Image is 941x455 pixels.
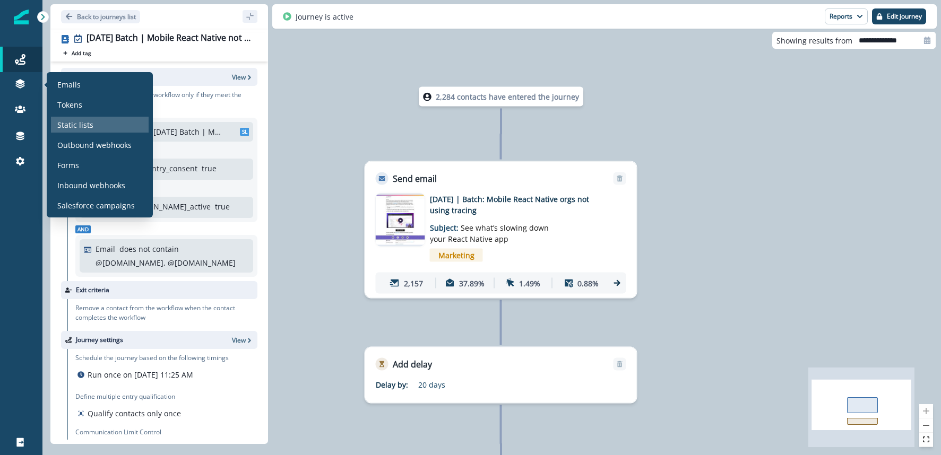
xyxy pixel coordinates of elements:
[96,201,211,212] p: product [DOMAIN_NAME]_active
[76,285,109,295] p: Exit criteria
[232,336,253,345] button: View
[430,216,563,244] p: Subject:
[887,13,922,20] p: Edit journey
[404,277,423,288] p: 2,157
[57,99,82,110] p: Tokens
[365,161,637,299] div: Send emailRemoveemail asset unavailable[DATE] | Batch: Mobile React Native orgs not using tracing...
[75,353,229,363] p: Schedule the journey based on the following timings
[240,128,249,136] span: SL
[57,160,79,171] p: Forms
[501,109,502,160] g: Edge from node-dl-count to 29307e63-445d-4f93-9b75-bf34da01ec68
[872,8,926,24] button: Edit journey
[61,10,140,23] button: Go back
[51,177,149,193] a: Inbound webhooks
[243,10,257,23] button: sidebar collapse toggle
[365,347,637,404] div: Add delayRemoveDelay by:20 days
[399,87,603,107] div: 2,284 contacts have entered the journey
[75,303,257,322] p: Remove a contact from the workflow when the contact completes the workflow
[393,358,432,371] p: Add delay
[51,137,149,153] a: Outbound webhooks
[776,35,852,46] p: Showing results from
[96,257,236,268] p: @[DOMAIN_NAME], @[DOMAIN_NAME]
[577,277,599,288] p: 0.88%
[76,335,123,345] p: Journey settings
[232,73,253,82] button: View
[202,163,217,174] p: true
[75,90,257,109] p: Consider a contact for the workflow only if they meet the following criteria
[75,225,91,233] span: And
[75,392,183,401] p: Define multiple entry qualification
[232,336,246,345] p: View
[14,10,29,24] img: Inflection
[57,200,135,211] p: Salesforce campaigns
[119,243,179,255] p: does not contain
[376,379,418,390] p: Delay by:
[430,249,483,262] span: Marketing
[919,418,933,433] button: zoom out
[57,180,125,191] p: Inbound webhooks
[51,76,149,92] a: Emails
[57,119,93,130] p: Static lists
[72,50,91,56] p: Add tag
[418,379,551,390] p: 20 days
[376,195,425,245] img: email asset unavailable
[232,73,246,82] p: View
[459,277,485,288] p: 37.89%
[96,243,115,255] p: Email
[150,126,221,137] p: "[DATE] Batch | Mobile React Native not using tracing"
[61,49,93,57] button: Add tag
[393,172,437,185] p: Send email
[296,11,353,22] p: Journey is active
[430,194,600,216] p: [DATE] | Batch: Mobile React Native orgs not using tracing
[75,427,257,437] p: Communication Limit Control
[87,33,253,45] div: [DATE] Batch | Mobile React Native not using tracing
[51,117,149,133] a: Static lists
[51,157,149,173] a: Forms
[215,201,230,212] p: true
[825,8,868,24] button: Reports
[919,433,933,447] button: fit view
[430,223,549,244] span: See what’s slowing down your React Native app
[57,79,81,90] p: Emails
[77,12,136,21] p: Back to journeys list
[88,369,193,380] p: Run once on [DATE] 11:25 AM
[88,408,181,419] p: Qualify contacts only once
[57,139,132,151] p: Outbound webhooks
[436,91,579,102] p: 2,284 contacts have entered the journey
[51,97,149,112] a: Tokens
[519,277,540,288] p: 1.49%
[51,197,149,213] a: Salesforce campaigns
